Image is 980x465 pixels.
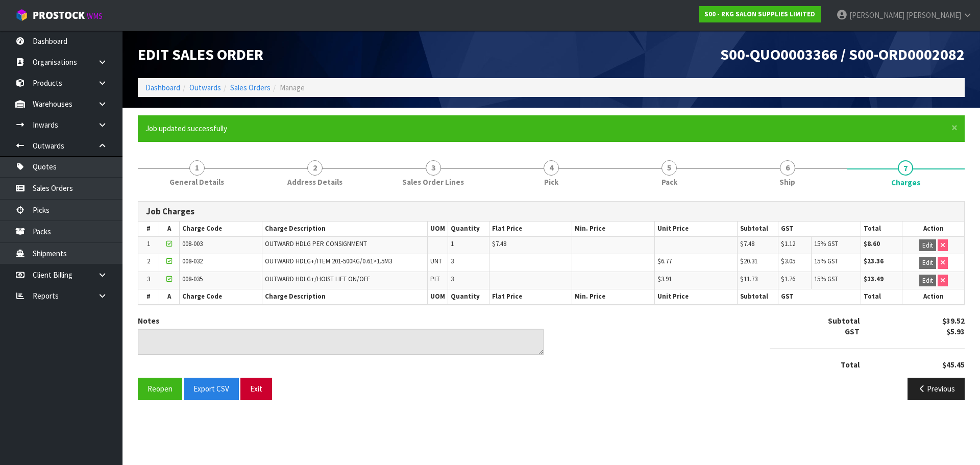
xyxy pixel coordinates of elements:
[146,207,957,216] h3: Job Charges
[280,83,305,92] span: Manage
[814,239,838,248] span: 15% GST
[87,11,103,21] small: WMS
[307,160,323,176] span: 2
[184,378,239,400] button: Export CSV
[489,289,572,304] th: Flat Price
[430,257,442,265] span: UNT
[169,177,224,187] span: General Details
[946,327,965,336] strong: $5.93
[828,316,860,326] strong: Subtotal
[737,289,778,304] th: Subtotal
[908,378,965,400] button: Previous
[138,193,965,408] span: Charges
[891,177,920,188] span: Charges
[919,275,936,287] button: Edit
[262,289,428,304] th: Charge Description
[138,378,182,400] button: Reopen
[451,275,454,283] span: 3
[841,360,860,370] strong: Total
[180,289,262,304] th: Charge Code
[849,10,904,20] span: [PERSON_NAME]
[779,177,795,187] span: Ship
[864,239,880,248] strong: $8.60
[740,239,754,248] span: $7.48
[265,257,392,265] span: OUTWARD HDLG+/ITEM 201-500KG/0.61>1.5M3
[661,160,677,176] span: 5
[230,83,271,92] a: Sales Orders
[430,275,440,283] span: PLT
[654,289,737,304] th: Unit Price
[720,44,965,64] span: S00-QUO0003366 / S00-ORD0002082
[951,120,958,135] span: ×
[138,289,159,304] th: #
[704,10,815,18] strong: S00 - RKG SALON SUPPLIES LIMITED
[919,257,936,269] button: Edit
[240,378,272,400] button: Exit
[737,222,778,236] th: Subtotal
[845,327,860,336] strong: GST
[544,177,558,187] span: Pick
[814,275,838,283] span: 15% GST
[33,9,85,22] span: ProStock
[861,289,902,304] th: Total
[781,239,795,248] span: $1.12
[427,222,448,236] th: UOM
[942,360,965,370] strong: $45.45
[159,222,179,236] th: A
[451,257,454,265] span: 3
[182,239,203,248] span: 008-003
[489,222,572,236] th: Flat Price
[861,222,902,236] th: Total
[902,222,964,236] th: Action
[448,222,489,236] th: Quantity
[262,222,428,236] th: Charge Description
[864,257,884,265] strong: $23.36
[902,289,964,304] th: Action
[138,272,159,289] td: 3
[182,275,203,283] span: 008-035
[427,289,448,304] th: UOM
[898,160,913,176] span: 7
[180,222,262,236] th: Charge Code
[138,222,159,236] th: #
[864,275,884,283] strong: $13.49
[781,257,795,265] span: $3.05
[740,275,757,283] span: $11.73
[159,289,179,304] th: A
[699,6,821,22] a: S00 - RKG SALON SUPPLIES LIMITED
[287,177,342,187] span: Address Details
[906,10,961,20] span: [PERSON_NAME]
[189,160,205,176] span: 1
[657,275,672,283] span: $3.91
[814,257,838,265] span: 15% GST
[654,222,737,236] th: Unit Price
[265,239,367,248] span: OUTWARD HDLG PER CONSIGNMENT
[492,239,506,248] span: $7.48
[780,160,795,176] span: 6
[451,239,454,248] span: 1
[145,83,180,92] a: Dashboard
[138,236,159,254] td: 1
[402,177,464,187] span: Sales Order Lines
[265,275,370,283] span: OUTWARD HDLG+/HOIST LIFT ON/OFF
[661,177,677,187] span: Pack
[426,160,441,176] span: 3
[781,275,795,283] span: $1.76
[919,239,936,252] button: Edit
[189,83,221,92] a: Outwards
[942,316,965,326] strong: $39.52
[15,9,28,21] img: cube-alt.png
[778,289,861,304] th: GST
[572,222,654,236] th: Min. Price
[145,124,227,133] span: Job updated successfully
[778,222,861,236] th: GST
[572,289,654,304] th: Min. Price
[182,257,203,265] span: 008-032
[138,315,159,326] label: Notes
[544,160,559,176] span: 4
[138,44,263,64] span: Edit Sales Order
[657,257,672,265] span: $6.77
[138,254,159,272] td: 2
[448,289,489,304] th: Quantity
[740,257,757,265] span: $20.31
